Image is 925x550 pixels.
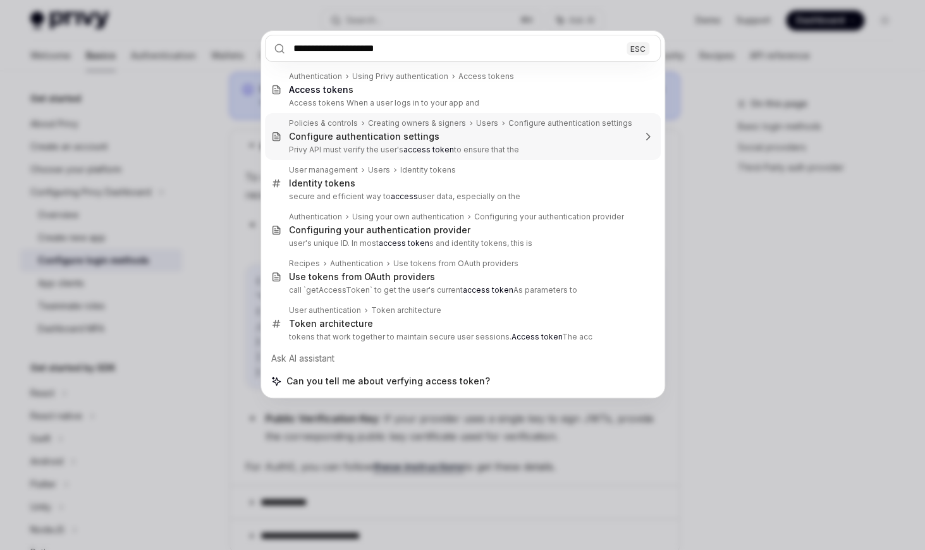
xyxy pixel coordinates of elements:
p: secure and efficient way to user data, especially on the [289,192,634,202]
b: access token [403,145,454,154]
p: tokens that work together to maintain secure user sessions. The acc [289,332,634,342]
b: access [391,192,418,201]
p: Privy API must verify the user's to ensure that the [289,145,634,155]
div: Users [368,165,390,175]
div: Policies & controls [289,118,358,128]
div: Authentication [289,71,342,82]
b: Access token [512,332,562,341]
div: Creating owners & signers [368,118,466,128]
p: user's unique ID. In most s and identity tokens, this is [289,238,634,248]
div: Configuring your authentication provider [289,224,470,236]
div: User authentication [289,305,361,315]
div: Using Privy authentication [352,71,448,82]
b: access token [379,238,429,248]
div: Using your own authentication [352,212,464,222]
div: Identity tokens [400,165,456,175]
div: Authentication [330,259,383,269]
div: Use tokens from OAuth providers [289,271,435,283]
div: s [289,84,353,95]
div: ESC [627,42,649,55]
div: Token architecture [289,318,373,329]
div: Configure authentication settings [289,131,439,142]
div: Access tokens [458,71,514,82]
div: Ask AI assistant [265,347,661,370]
div: Recipes [289,259,320,269]
div: Configure authentication settings [508,118,632,128]
div: Token architecture [371,305,441,315]
div: Configuring your authentication provider [474,212,624,222]
p: Access tokens When a user logs in to your app and [289,98,634,108]
p: call `getAccessToken` to get the user's current As parameters to [289,285,634,295]
div: Use tokens from OAuth providers [393,259,518,269]
span: Can you tell me about verfying access token? [286,375,490,388]
b: access token [463,285,513,295]
div: Identity tokens [289,178,355,189]
div: User management [289,165,358,175]
div: Users [476,118,498,128]
div: Authentication [289,212,342,222]
b: Access token [289,84,348,95]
